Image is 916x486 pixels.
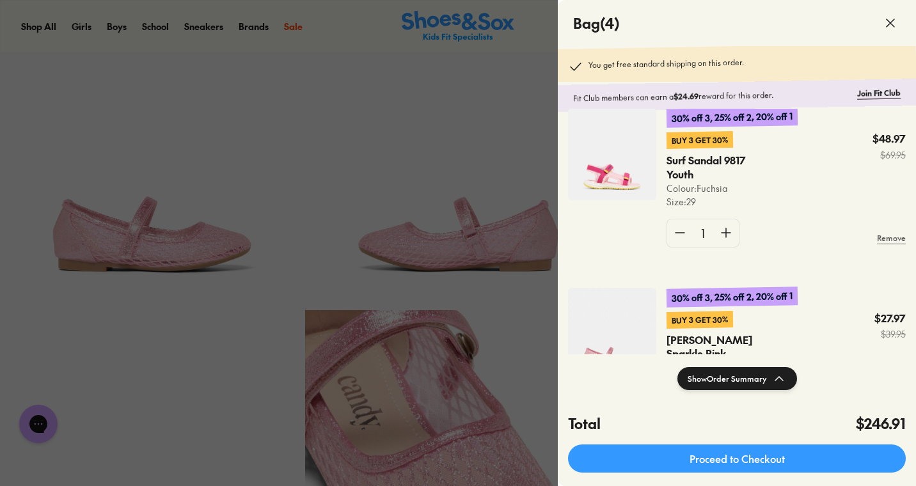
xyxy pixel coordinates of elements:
[857,87,901,99] a: Join Fit Club
[874,311,906,325] p: $27.97
[573,88,852,104] p: Fit Club members can earn a reward for this order.
[667,107,798,128] p: 30% off 3, 25% off 2, 20% off 1
[667,311,733,329] p: Buy 3 Get 30%
[588,56,744,74] p: You get free standard shipping on this order.
[667,286,798,308] p: 30% off 3, 25% off 2, 20% off 1
[667,182,775,195] p: Colour: Fuchsia
[568,413,601,434] h4: Total
[874,327,906,341] s: $39.95
[6,4,45,43] button: Gorgias live chat
[873,148,906,162] s: $69.95
[693,219,713,247] div: 1
[667,153,754,182] p: Surf Sandal 9817 Youth
[573,13,620,34] h4: Bag ( 4 )
[667,333,785,361] p: [PERSON_NAME] Sparkle Pink
[568,288,656,380] img: 4-563403.jpg
[677,367,797,390] button: ShowOrder Summary
[873,132,906,146] p: $48.97
[667,131,733,149] p: Buy 3 Get 30%
[568,444,906,473] a: Proceed to Checkout
[568,108,656,200] img: 4-547006.jpg
[856,413,906,434] h4: $246.91
[674,91,699,102] b: $24.69
[667,195,775,208] p: Size : 29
